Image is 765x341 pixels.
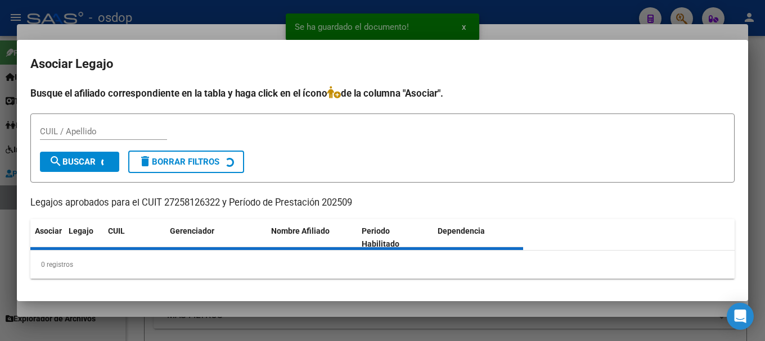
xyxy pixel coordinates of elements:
mat-icon: delete [138,154,152,168]
datatable-header-cell: Gerenciador [165,219,267,256]
button: Buscar [40,152,119,172]
span: Legajo [69,226,93,235]
button: Borrar Filtros [128,151,244,173]
p: Legajos aprobados para el CUIT 27258126322 y Período de Prestación 202509 [30,196,735,210]
span: Periodo Habilitado [362,226,399,248]
datatable-header-cell: Dependencia [433,219,524,256]
datatable-header-cell: CUIL [103,219,165,256]
span: Gerenciador [170,226,214,235]
div: Open Intercom Messenger [727,303,754,330]
span: Nombre Afiliado [271,226,330,235]
datatable-header-cell: Legajo [64,219,103,256]
div: 0 registros [30,251,735,279]
datatable-header-cell: Asociar [30,219,64,256]
h2: Asociar Legajo [30,53,735,75]
datatable-header-cell: Periodo Habilitado [357,219,433,256]
span: Borrar Filtros [138,157,219,167]
datatable-header-cell: Nombre Afiliado [267,219,357,256]
span: Buscar [49,157,96,167]
mat-icon: search [49,154,62,168]
h4: Busque el afiliado correspondiente en la tabla y haga click en el ícono de la columna "Asociar". [30,86,735,101]
span: Dependencia [438,226,485,235]
span: CUIL [108,226,125,235]
span: Asociar [35,226,62,235]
